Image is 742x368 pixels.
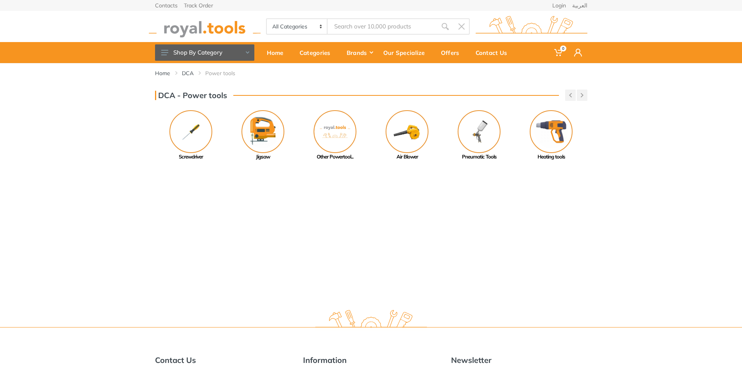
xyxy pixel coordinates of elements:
h5: Contact Us [155,356,291,365]
div: Pneumatic Tools [443,153,515,161]
a: 0 [549,42,569,63]
img: Royal - Jigsaw [241,110,284,153]
a: العربية [572,3,587,8]
div: Contact Us [470,44,518,61]
select: Category [267,19,328,34]
img: royal.tools Logo [476,16,587,37]
div: Brands [341,44,378,61]
div: Heating tools [515,153,587,161]
a: Other Powertool... [299,110,371,161]
div: Categories [294,44,341,61]
h3: DCA - Power tools [155,91,227,100]
div: Offers [435,44,470,61]
div: Home [261,44,294,61]
div: Our Specialize [378,44,435,61]
div: Screwdriver [155,153,227,161]
nav: breadcrumb [155,69,587,77]
img: royal.tools Logo [315,310,427,331]
input: Site search [328,18,437,35]
a: Jigsaw [227,110,299,161]
div: Jigsaw [227,153,299,161]
a: Track Order [184,3,213,8]
a: Home [261,42,294,63]
a: Login [552,3,566,8]
img: Royal - Heating tools [530,110,573,153]
a: Screwdriver [155,110,227,161]
h5: Information [303,356,439,365]
img: Royal - Screwdriver [169,110,212,153]
a: Home [155,69,170,77]
img: Royal - Pneumatic Tools [458,110,501,153]
a: Our Specialize [378,42,435,63]
h5: Newsletter [451,356,587,365]
a: Contact Us [470,42,518,63]
img: royal.tools Logo [149,16,261,37]
a: Categories [294,42,341,63]
img: Royal - Air Blower [386,110,428,153]
a: Heating tools [515,110,587,161]
span: 0 [560,46,566,51]
a: Pneumatic Tools [443,110,515,161]
div: Other Powertool... [299,153,371,161]
a: Offers [435,42,470,63]
a: DCA [182,69,194,77]
div: Air Blower [371,153,443,161]
button: Shop By Category [155,44,254,61]
a: Power tools [205,69,235,77]
a: Air Blower [371,110,443,161]
a: Contacts [155,3,178,8]
img: No Image [314,110,356,153]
